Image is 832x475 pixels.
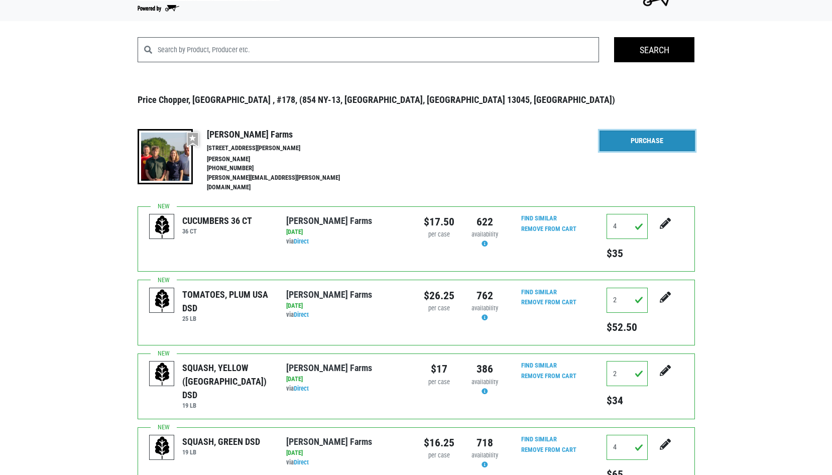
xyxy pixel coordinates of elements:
img: thumbnail-8a08f3346781c529aa742b86dead986c.jpg [138,129,193,184]
div: CUCUMBERS 36 CT [182,214,252,227]
div: 622 [469,214,500,230]
span: availability [471,378,498,386]
a: Direct [294,311,309,318]
div: $16.25 [424,435,454,451]
input: Qty [607,288,648,313]
h3: Price Chopper, [GEOGRAPHIC_DATA] , #178, (854 NY-13, [GEOGRAPHIC_DATA], [GEOGRAPHIC_DATA] 13045, ... [138,94,695,105]
a: Purchase [600,131,695,152]
input: Qty [607,214,648,239]
img: placeholder-variety-43d6402dacf2d531de610a020419775a.svg [150,362,175,387]
div: via [286,384,408,394]
div: [DATE] [286,375,408,384]
div: SQUASH, GREEN DSD [182,435,260,448]
a: Direct [294,237,309,245]
input: Remove From Cart [515,371,582,382]
input: Search by Product, Producer etc. [158,37,600,62]
h6: 19 LB [182,402,271,409]
div: per case [424,230,454,240]
a: [PERSON_NAME] Farms [286,436,372,447]
h5: $35 [607,247,648,260]
span: availability [471,451,498,459]
div: SQUASH, YELLOW ([GEOGRAPHIC_DATA]) DSD [182,361,271,402]
h6: 25 LB [182,315,271,322]
div: via [286,458,408,467]
img: Powered by Big Wheelbarrow [138,5,179,12]
a: Direct [294,458,309,466]
div: $26.25 [424,288,454,304]
a: [PERSON_NAME] Farms [286,363,372,373]
a: Find Similar [521,362,557,369]
div: via [286,310,408,320]
h4: [PERSON_NAME] Farms [207,129,362,140]
div: [DATE] [286,227,408,237]
div: 386 [469,361,500,377]
img: placeholder-variety-43d6402dacf2d531de610a020419775a.svg [150,435,175,460]
div: per case [424,304,454,313]
li: [PERSON_NAME] [207,155,362,164]
div: 762 [469,288,500,304]
li: [PHONE_NUMBER] [207,164,362,173]
input: Qty [607,435,648,460]
div: TOMATOES, PLUM USA DSD [182,288,271,315]
a: Direct [294,385,309,392]
img: placeholder-variety-43d6402dacf2d531de610a020419775a.svg [150,214,175,240]
input: Remove From Cart [515,223,582,235]
div: 718 [469,435,500,451]
input: Remove From Cart [515,444,582,456]
img: placeholder-variety-43d6402dacf2d531de610a020419775a.svg [150,288,175,313]
h5: $52.50 [607,321,648,334]
a: [PERSON_NAME] Farms [286,215,372,226]
h6: 36 CT [182,227,252,235]
span: availability [471,230,498,238]
div: [DATE] [286,448,408,458]
li: [PERSON_NAME][EMAIL_ADDRESS][PERSON_NAME][DOMAIN_NAME] [207,173,362,192]
h6: 19 LB [182,448,260,456]
a: [PERSON_NAME] Farms [286,289,372,300]
div: via [286,237,408,247]
input: Qty [607,361,648,386]
h5: $34 [607,394,648,407]
span: availability [471,304,498,312]
div: per case [424,378,454,387]
div: per case [424,451,454,460]
li: [STREET_ADDRESS][PERSON_NAME] [207,144,362,153]
div: $17.50 [424,214,454,230]
a: Find Similar [521,435,557,443]
a: Find Similar [521,288,557,296]
div: [DATE] [286,301,408,311]
input: Search [614,37,694,62]
div: $17 [424,361,454,377]
input: Remove From Cart [515,297,582,308]
a: Find Similar [521,214,557,222]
